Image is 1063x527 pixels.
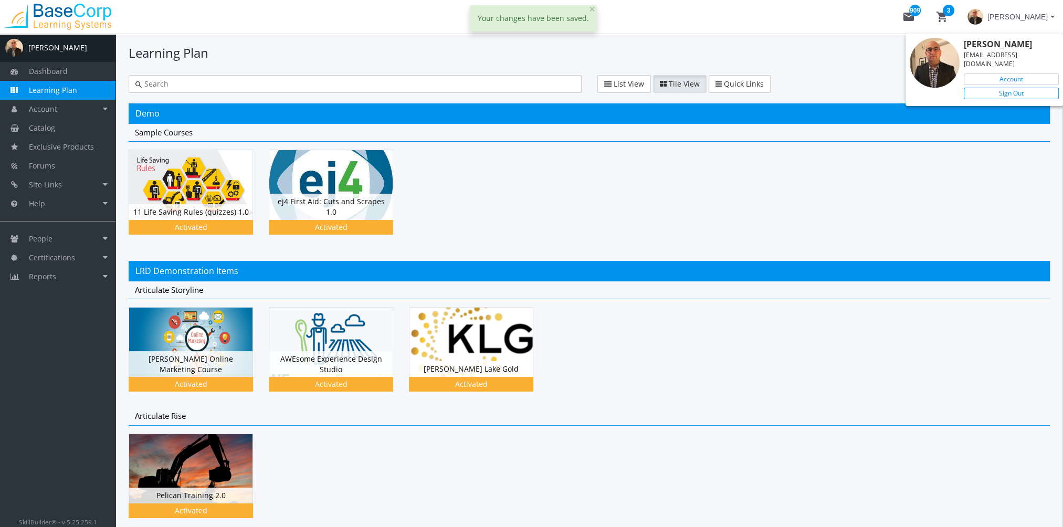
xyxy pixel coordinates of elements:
[478,13,589,23] span: Your changes have been saved.
[964,50,1059,68] p: [EMAIL_ADDRESS][DOMAIN_NAME]
[964,88,1059,99] a: Sign Out
[964,73,1059,85] a: Account
[964,38,1059,50] div: [PERSON_NAME]
[589,2,595,16] span: ×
